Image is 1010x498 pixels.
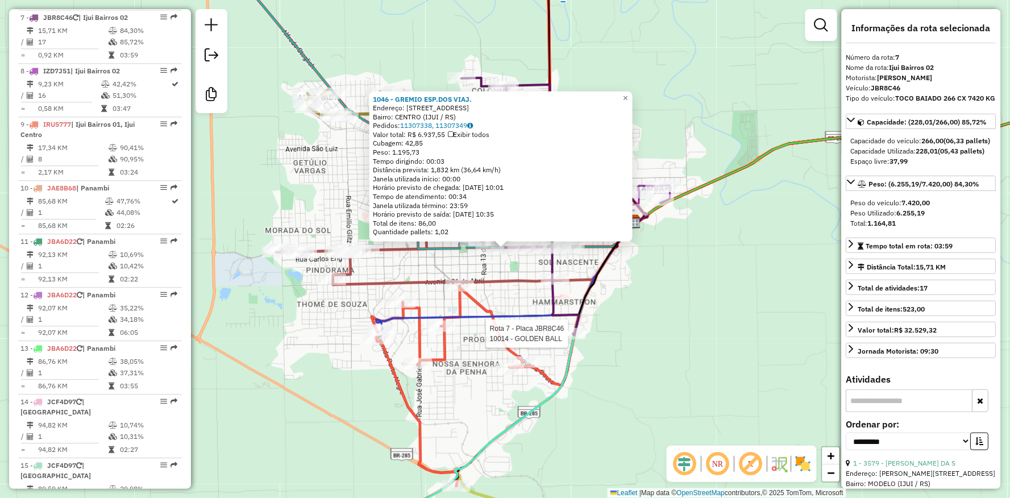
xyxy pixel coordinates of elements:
[160,398,167,405] em: Opções
[38,142,108,153] td: 17,34 KM
[448,130,489,139] span: Exibir todos
[373,94,472,103] a: 1046 - GREMIO ESP.DOS VIAJ.
[27,92,34,99] i: Total de Atividades
[858,304,925,314] div: Total de itens:
[822,464,839,482] a: Zoom out
[27,144,34,151] i: Distância Total
[171,291,177,298] em: Rota exportada
[20,103,26,114] td: =
[109,358,117,365] i: % de utilização do peso
[20,237,115,246] span: 11 -
[20,120,135,139] span: | Ijui Bairros 01, Ijui Centro
[20,431,26,442] td: /
[851,218,992,229] div: Total:
[160,121,167,127] em: Opções
[868,219,896,227] strong: 1.164,81
[73,14,78,21] i: Veículo já utilizado nesta sessão
[76,399,82,405] i: Veículo já utilizado nesta sessão
[109,383,114,389] i: Tempo total em rota
[851,208,992,218] div: Peso Utilizado:
[109,422,117,429] i: % de utilização do peso
[78,13,128,22] span: | Ijui Bairros 02
[171,345,177,351] em: Rota exportada
[38,36,108,48] td: 17
[27,263,34,269] i: Total de Atividades
[47,397,76,406] span: JCF4D97
[828,466,835,480] span: −
[890,63,934,72] strong: Ijui Bairros 02
[112,90,171,101] td: 51,30%
[119,302,177,314] td: 35,22%
[77,238,82,245] i: Veículo já utilizado nesta sessão
[160,184,167,191] em: Opções
[916,263,946,271] span: 15,71 KM
[27,485,34,492] i: Distância Total
[119,142,177,153] td: 90,41%
[373,103,629,113] div: Endereço: [STREET_ADDRESS]
[897,209,925,217] strong: 6.255,19
[20,290,115,299] span: 12 -
[109,305,117,312] i: % de utilização do peso
[119,367,177,379] td: 37,31%
[846,52,996,63] div: Número da rota:
[846,374,996,385] h4: Atividades
[373,157,629,166] div: Tempo dirigindo: 00:03
[38,420,108,431] td: 94,82 KM
[704,450,731,478] span: Ocultar NR
[171,238,177,244] em: Rota exportada
[373,201,629,210] div: Janela utilizada término: 23:59
[944,136,991,145] strong: (06,33 pallets)
[38,302,108,314] td: 92,07 KM
[20,461,91,480] span: 15 -
[109,144,117,151] i: % de utilização do peso
[105,209,114,216] i: % de utilização da cubagem
[846,280,996,295] a: Total de atividades:17
[846,193,996,233] div: Peso: (6.255,19/7.420,00) 84,30%
[172,81,179,88] i: Rota otimizada
[671,450,699,478] span: Ocultar deslocamento
[119,444,177,455] td: 02:27
[101,92,110,99] i: % de utilização da cubagem
[851,156,992,167] div: Espaço livre:
[82,290,115,299] span: | Panambi
[200,83,223,109] a: Criar modelo
[160,462,167,468] em: Opções
[373,227,629,236] div: Quantidade pallets: 1,02
[858,284,928,292] span: Total de atividades:
[737,450,764,478] span: Exibir rótulo
[38,25,108,36] td: 15,71 KM
[846,83,996,93] div: Veículo:
[846,114,996,129] a: Capacidade: (228,01/266,00) 85,72%
[38,103,101,114] td: 0,58 KM
[828,449,835,463] span: +
[20,380,26,392] td: =
[27,433,34,440] i: Total de Atividades
[43,120,71,128] span: IRU5777
[38,380,108,392] td: 86,76 KM
[27,370,34,376] i: Total de Atividades
[794,455,812,473] img: Exibir/Ocultar setores
[172,198,179,205] i: Rota otimizada
[119,483,177,495] td: 29,98%
[20,273,26,285] td: =
[70,67,120,75] span: | Ijui Bairros 02
[20,314,26,325] td: /
[171,184,177,191] em: Rota exportada
[109,446,114,453] i: Tempo total em rota
[76,462,82,469] i: Veículo já utilizado nesta sessão
[846,238,996,253] a: Tempo total em rota: 03:59
[922,136,944,145] strong: 266,00
[47,461,76,470] span: JCF4D97
[38,49,108,61] td: 0,92 KM
[846,322,996,337] a: Valor total:R$ 32.529,32
[77,345,82,352] i: Veículo já utilizado nesta sessão
[38,78,101,90] td: 9,23 KM
[171,14,177,20] em: Rota exportada
[101,81,110,88] i: % de utilização do peso
[20,13,128,22] span: 7 -
[109,27,117,34] i: % de utilização do peso
[878,73,933,82] strong: [PERSON_NAME]
[200,14,223,39] a: Nova sessão e pesquisa
[822,447,839,464] a: Zoom in
[895,326,937,334] strong: R$ 32.529,32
